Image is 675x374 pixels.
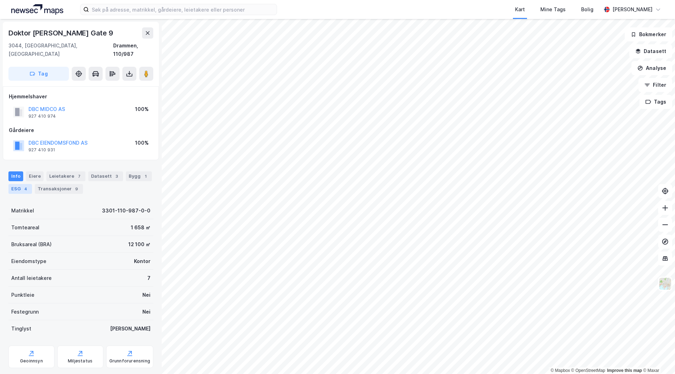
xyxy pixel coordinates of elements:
[540,5,566,14] div: Mine Tags
[9,126,153,134] div: Gårdeiere
[571,368,605,373] a: OpenStreetMap
[607,368,642,373] a: Improve this map
[131,223,150,232] div: 1 658 ㎡
[142,173,149,180] div: 1
[11,223,39,232] div: Tomteareal
[73,185,80,192] div: 9
[639,95,672,109] button: Tags
[102,206,150,215] div: 3301-110-987-0-0
[142,291,150,299] div: Nei
[9,92,153,101] div: Hjemmelshaver
[11,4,63,15] img: logo.a4113a55bc3d86da70a041830d287a7e.svg
[612,5,652,14] div: [PERSON_NAME]
[551,368,570,373] a: Mapbox
[11,206,34,215] div: Matrikkel
[109,358,150,364] div: Grunnforurensning
[28,147,55,153] div: 927 410 931
[8,184,32,194] div: ESG
[8,27,115,39] div: Doktor [PERSON_NAME] Gate 9
[46,171,85,181] div: Leietakere
[11,240,52,249] div: Bruksareal (BRA)
[113,41,153,58] div: Drammen, 110/987
[28,113,56,119] div: 927 410 974
[135,139,149,147] div: 100%
[134,257,150,265] div: Kontor
[88,171,123,181] div: Datasett
[110,324,150,333] div: [PERSON_NAME]
[631,61,672,75] button: Analyse
[581,5,593,14] div: Bolig
[35,184,83,194] div: Transaksjoner
[11,274,52,282] div: Antall leietakere
[128,240,150,249] div: 12 100 ㎡
[8,171,23,181] div: Info
[20,358,43,364] div: Geoinnsyn
[8,67,69,81] button: Tag
[640,340,675,374] iframe: Chat Widget
[26,171,44,181] div: Eiere
[11,308,39,316] div: Festegrunn
[515,5,525,14] div: Kart
[142,308,150,316] div: Nei
[68,358,92,364] div: Miljøstatus
[11,257,46,265] div: Eiendomstype
[8,41,113,58] div: 3044, [GEOGRAPHIC_DATA], [GEOGRAPHIC_DATA]
[76,173,83,180] div: 7
[22,185,29,192] div: 4
[135,105,149,113] div: 100%
[147,274,150,282] div: 7
[89,4,277,15] input: Søk på adresse, matrikkel, gårdeiere, leietakere eller personer
[629,44,672,58] button: Datasett
[126,171,152,181] div: Bygg
[625,27,672,41] button: Bokmerker
[658,277,672,290] img: Z
[638,78,672,92] button: Filter
[11,324,31,333] div: Tinglyst
[11,291,34,299] div: Punktleie
[113,173,120,180] div: 3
